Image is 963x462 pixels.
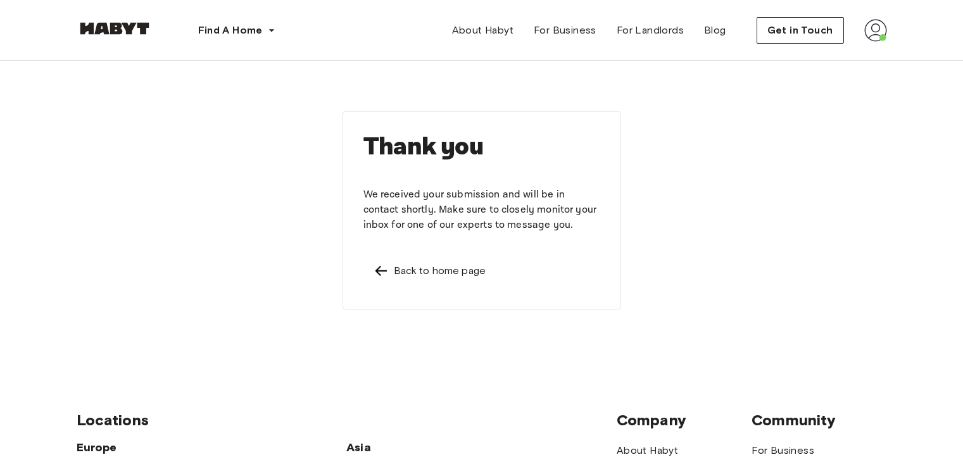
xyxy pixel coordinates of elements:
[864,19,887,42] img: avatar
[607,18,694,43] a: For Landlords
[524,18,607,43] a: For Business
[363,132,600,162] h1: Thank you
[752,443,814,458] a: For Business
[394,263,486,278] div: Back to home page
[694,18,736,43] a: Blog
[752,411,886,430] span: Community
[704,23,726,38] span: Blog
[363,253,600,289] a: Left pointing arrowBack to home page
[442,18,524,43] a: About Habyt
[452,23,513,38] span: About Habyt
[77,22,153,35] img: Habyt
[767,23,833,38] span: Get in Touch
[617,411,752,430] span: Company
[617,443,678,458] a: About Habyt
[77,440,347,455] span: Europe
[346,440,481,455] span: Asia
[534,23,596,38] span: For Business
[374,263,389,278] img: Left pointing arrow
[188,18,286,43] button: Find A Home
[77,411,617,430] span: Locations
[198,23,263,38] span: Find A Home
[363,187,600,233] p: We received your submission and will be in contact shortly. Make sure to closely monitor your inb...
[757,17,844,44] button: Get in Touch
[617,23,684,38] span: For Landlords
